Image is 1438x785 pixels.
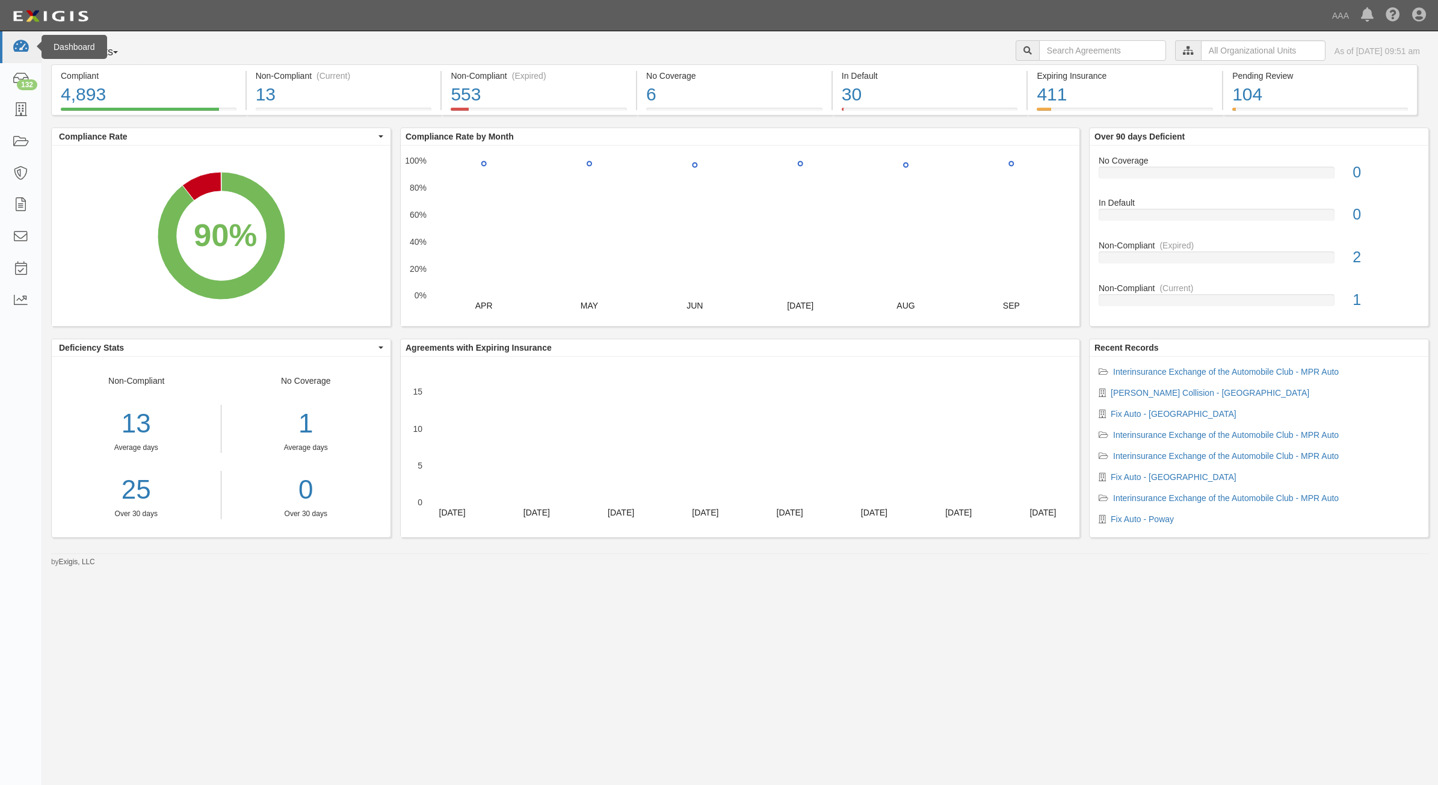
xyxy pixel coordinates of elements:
span: Compliance Rate [59,131,375,143]
div: 1 [230,405,382,443]
div: Non-Compliant (Expired) [451,70,627,82]
b: Over 90 days Deficient [1094,132,1185,141]
a: Interinsurance Exchange of the Automobile Club - MPR Auto [1113,367,1339,377]
span: Deficiency Stats [59,342,375,354]
text: 15 [413,387,422,396]
div: 104 [1232,82,1408,108]
a: Non-Compliant(Current)13 [247,108,441,117]
div: 4,893 [61,82,236,108]
text: AUG [896,301,915,310]
text: 10 [413,423,422,433]
a: 0 [230,471,382,509]
input: All Organizational Units [1201,40,1325,61]
div: 90% [194,212,257,257]
a: Non-Compliant(Expired)553 [442,108,636,117]
text: JUN [687,301,703,310]
a: In Default30 [833,108,1027,117]
input: Search Agreements [1039,40,1166,61]
a: In Default0 [1099,197,1419,239]
div: 1 [1344,289,1428,311]
text: [DATE] [777,508,803,517]
b: Compliance Rate by Month [406,132,514,141]
svg: A chart. [52,146,390,326]
div: Non-Compliant (Current) [256,70,432,82]
text: [DATE] [787,301,813,310]
a: Interinsurance Exchange of the Automobile Club - MPR Auto [1113,493,1339,503]
div: 2 [1344,247,1428,268]
div: (Expired) [512,70,546,82]
div: Over 30 days [230,509,382,519]
text: 80% [410,183,427,192]
text: 0 [418,497,422,507]
div: 0 [1344,204,1428,226]
div: Average days [230,443,382,453]
div: 30 [842,82,1018,108]
div: (Current) [316,70,350,82]
div: (Expired) [1159,239,1194,251]
div: (Current) [1159,282,1193,294]
a: No Coverage0 [1099,155,1419,197]
text: 20% [410,263,427,273]
a: AAA [1326,4,1355,28]
a: Exigis, LLC [59,558,95,566]
a: Pending Review104 [1223,108,1418,117]
b: Recent Records [1094,343,1159,352]
div: 132 [17,79,37,90]
text: [DATE] [608,508,634,517]
a: [PERSON_NAME] Collision - [GEOGRAPHIC_DATA] [1111,388,1309,398]
a: Non-Compliant(Expired)2 [1099,239,1419,282]
a: Fix Auto - [GEOGRAPHIC_DATA] [1111,409,1236,419]
a: Fix Auto - Poway [1111,514,1174,524]
text: [DATE] [945,508,972,517]
img: logo-5460c22ac91f19d4615b14bd174203de0afe785f0fc80cf4dbbc73dc1793850b.png [9,5,92,27]
div: Pending Review [1232,70,1408,82]
text: [DATE] [861,508,887,517]
div: Dashboard [42,35,107,59]
div: As of [DATE] 09:51 am [1335,45,1420,57]
div: No Coverage [221,375,391,519]
div: Non-Compliant [1090,282,1428,294]
text: 40% [410,237,427,247]
div: No Coverage [646,70,822,82]
svg: A chart. [401,146,1079,326]
small: by [51,557,95,567]
div: 13 [256,82,432,108]
div: Non-Compliant [52,375,221,519]
a: 25 [52,471,221,509]
text: [DATE] [692,508,718,517]
text: SEP [1003,301,1020,310]
div: Average days [52,443,221,453]
svg: A chart. [401,357,1079,537]
div: Compliant [61,70,236,82]
b: Agreements with Expiring Insurance [406,343,552,352]
text: MAY [581,301,599,310]
div: No Coverage [1090,155,1428,167]
div: Expiring Insurance [1037,70,1213,82]
text: APR [475,301,493,310]
div: 553 [451,82,627,108]
a: Non-Compliant(Current)1 [1099,282,1419,316]
i: Help Center - Complianz [1386,8,1400,23]
text: [DATE] [439,508,466,517]
div: 0 [1344,162,1428,183]
text: 100% [405,156,427,165]
text: [DATE] [523,508,550,517]
div: Over 30 days [52,509,221,519]
a: Compliant4,893 [51,108,245,117]
a: Interinsurance Exchange of the Automobile Club - MPR Auto [1113,451,1339,461]
div: 411 [1037,82,1213,108]
text: 5 [418,461,422,470]
button: Compliance Rate [52,128,390,145]
a: Fix Auto - [GEOGRAPHIC_DATA] [1111,472,1236,482]
div: In Default [842,70,1018,82]
text: 60% [410,210,427,220]
a: No Coverage6 [637,108,832,117]
a: Expiring Insurance411 [1028,108,1222,117]
div: 13 [52,405,221,443]
text: 0% [415,291,427,300]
